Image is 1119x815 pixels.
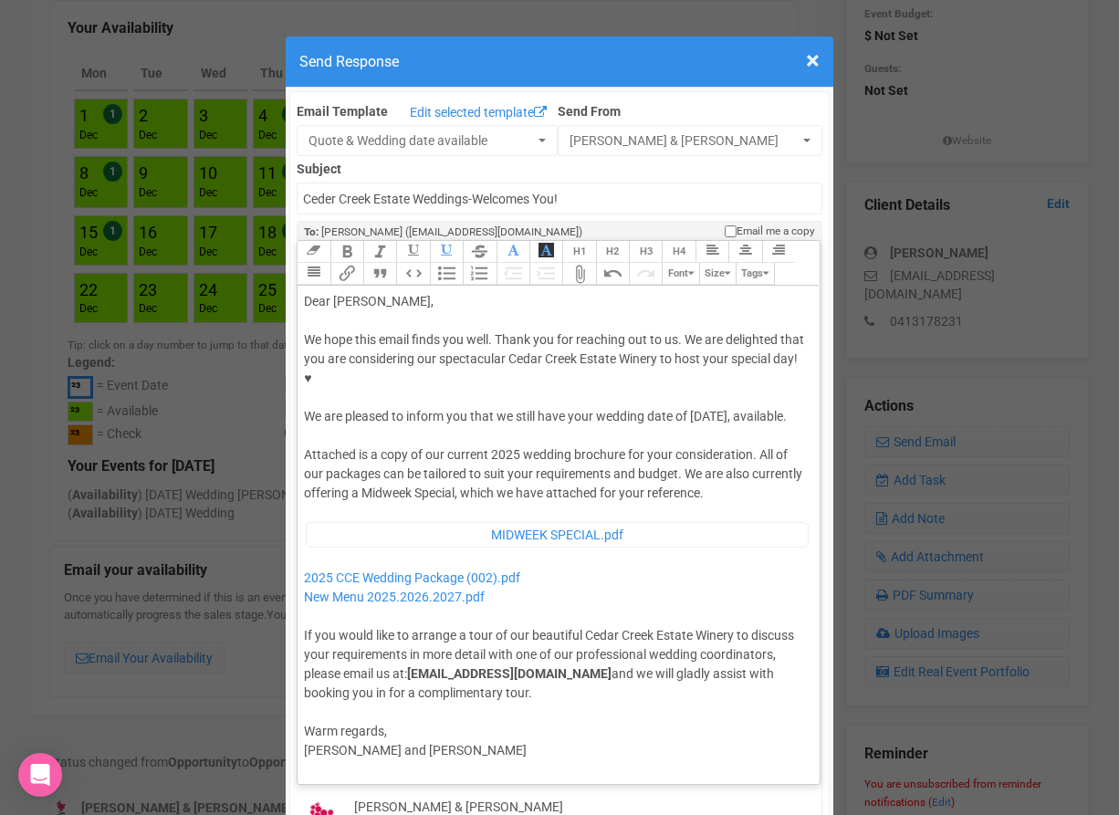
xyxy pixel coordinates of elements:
[736,263,775,285] button: Tags
[573,246,586,257] span: H1
[309,131,534,150] span: Quote & Wedding date available
[558,99,822,120] label: Send From
[662,263,698,285] button: Font
[430,241,463,263] button: Underline Colour
[297,102,388,120] label: Email Template
[606,246,619,257] span: H2
[297,241,329,263] button: Clear Formatting at cursor
[463,263,496,285] button: Numbers
[596,241,629,263] button: Heading 2
[405,102,551,125] a: Edit selected template
[596,263,629,285] button: Undo
[297,156,822,178] label: Subject
[497,241,529,263] button: Font Colour
[304,570,520,585] a: 2025 CCE Wedding Package (002).pdf
[330,263,363,285] button: Link
[562,241,595,263] button: Heading 1
[699,263,736,285] button: Size
[330,241,363,263] button: Bold
[321,225,582,238] span: [PERSON_NAME] ([EMAIL_ADDRESS][DOMAIN_NAME])
[762,241,795,263] button: Align Right
[695,241,728,263] button: Align Left
[529,263,562,285] button: Increase Level
[18,753,62,797] div: Open Intercom Messenger
[629,241,662,263] button: Heading 3
[737,224,815,239] span: Email me a copy
[304,590,485,604] a: New Menu 2025.2026.2027.pdf
[430,263,463,285] button: Bullets
[304,445,807,702] div: Attached is a copy of our current 2025 wedding brochure for your consideration. All of our packag...
[640,246,653,257] span: H3
[529,241,562,263] button: Font Background
[304,225,319,238] strong: To:
[396,263,429,285] button: Code
[299,50,820,73] h4: Send Response
[497,263,529,285] button: Decrease Level
[363,263,396,285] button: Quote
[463,241,496,263] button: Strikethrough
[304,330,807,426] div: We hope this email finds you well. Thank you for reaching out to us. We are delighted that you ar...
[363,241,396,263] button: Italic
[629,263,662,285] button: Redo
[728,241,761,263] button: Align Center
[806,46,820,76] span: ×
[662,241,695,263] button: Heading 4
[673,246,685,257] span: H4
[491,528,623,542] span: MIDWEEK SPECIAL.pdf
[304,292,807,311] div: Dear [PERSON_NAME],
[562,263,595,285] button: Attach Files
[570,131,799,150] span: [PERSON_NAME] & [PERSON_NAME]
[396,241,429,263] button: Underline
[407,666,612,681] strong: [EMAIL_ADDRESS][DOMAIN_NAME]
[297,263,329,285] button: Align Justified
